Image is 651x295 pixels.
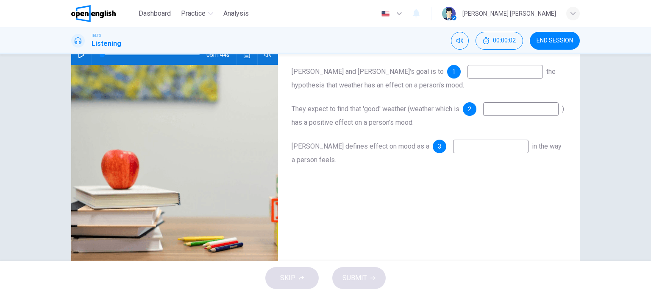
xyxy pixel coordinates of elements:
[438,143,441,149] span: 3
[292,142,429,150] span: [PERSON_NAME] defines effect on mood as a
[71,5,116,22] img: OpenEnglish logo
[292,67,444,76] span: [PERSON_NAME] and [PERSON_NAME]'s goal is to
[240,45,254,65] button: Click to see the audio transcription
[452,69,456,75] span: 1
[92,39,121,49] h1: Listening
[181,8,206,19] span: Practice
[139,8,171,19] span: Dashboard
[442,7,456,20] img: Profile picture
[476,32,523,50] div: Hide
[92,33,101,39] span: IELTS
[292,105,459,113] span: They expect to find that 'good' weather (weather which is
[451,32,469,50] div: Mute
[220,6,252,21] button: Analysis
[71,5,135,22] a: OpenEnglish logo
[476,32,523,50] button: 00:00:02
[206,45,236,65] span: 05m 44s
[223,8,249,19] span: Analysis
[462,8,556,19] div: [PERSON_NAME] [PERSON_NAME]
[380,11,391,17] img: en
[537,37,573,44] span: END SESSION
[493,37,516,44] span: 00:00:02
[178,6,217,21] button: Practice
[468,106,471,112] span: 2
[135,6,174,21] button: Dashboard
[71,65,278,272] img: Research Project
[530,32,580,50] button: END SESSION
